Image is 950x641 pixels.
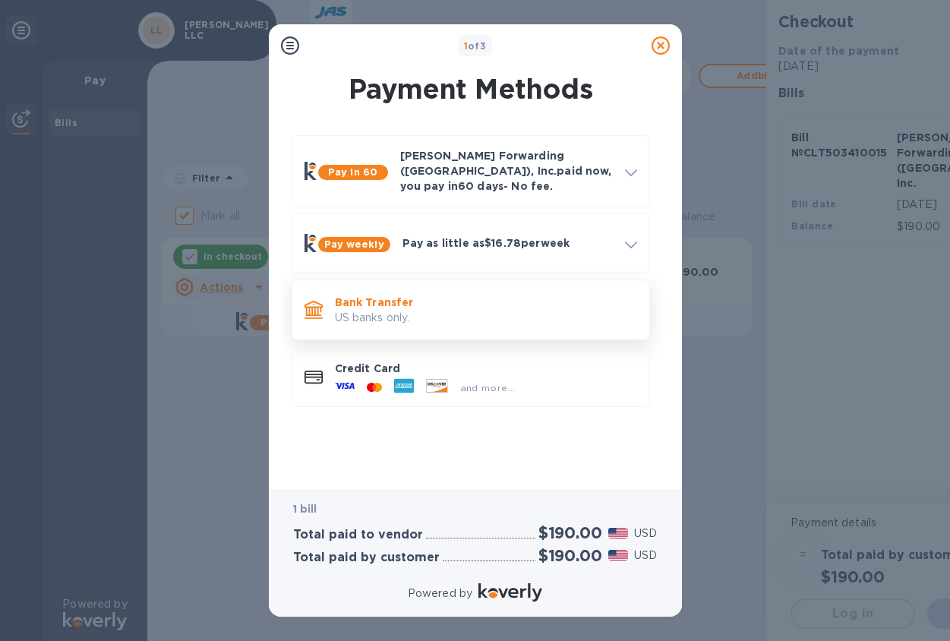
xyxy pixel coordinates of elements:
[402,235,613,251] p: Pay as little as $16.78 per week
[634,526,657,542] p: USD
[289,73,653,105] h1: Payment Methods
[400,148,613,194] p: [PERSON_NAME] Forwarding ([GEOGRAPHIC_DATA]), Inc. paid now, you pay in 60 days - No fee.
[293,503,317,515] b: 1 bill
[464,40,487,52] b: of 3
[335,361,637,376] p: Credit Card
[293,528,423,542] h3: Total paid to vendor
[328,166,377,178] b: Pay in 60
[460,382,516,393] span: and more...
[478,583,542,602] img: Logo
[408,586,472,602] p: Powered by
[538,523,602,542] h2: $190.00
[335,295,637,310] p: Bank Transfer
[324,238,384,250] b: Pay weekly
[608,550,629,560] img: USD
[538,546,602,565] h2: $190.00
[335,310,637,326] p: US banks only.
[634,548,657,564] p: USD
[464,40,468,52] span: 1
[608,528,629,538] img: USD
[293,551,440,565] h3: Total paid by customer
